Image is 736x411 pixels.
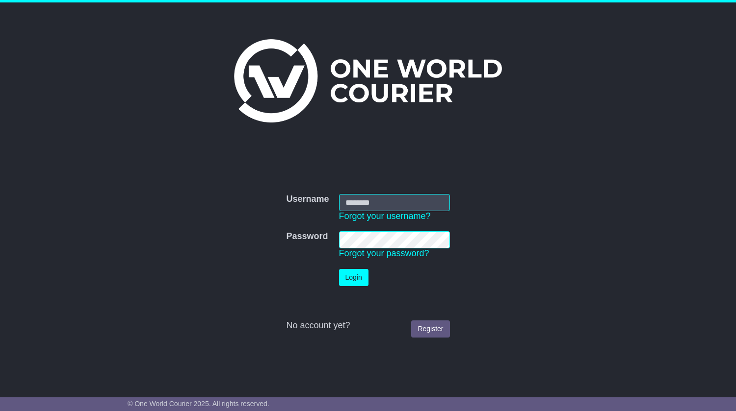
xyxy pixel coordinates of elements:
[286,231,328,242] label: Password
[339,248,429,258] a: Forgot your password?
[286,194,329,205] label: Username
[339,269,368,286] button: Login
[234,39,502,122] img: One World
[411,320,449,338] a: Register
[128,400,269,408] span: © One World Courier 2025. All rights reserved.
[339,211,431,221] a: Forgot your username?
[286,320,449,331] div: No account yet?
